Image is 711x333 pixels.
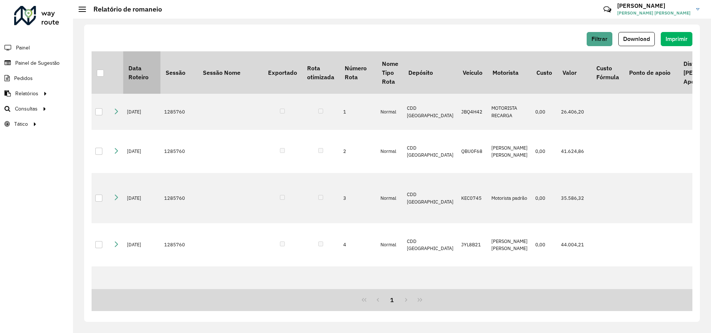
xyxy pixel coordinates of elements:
h2: Relatório de romaneio [86,5,162,13]
td: [DATE] [123,223,160,266]
td: CDD [GEOGRAPHIC_DATA] [403,130,457,173]
span: [PERSON_NAME] [PERSON_NAME] [617,10,691,16]
span: Painel de Sugestão [15,59,60,67]
span: Tático [14,120,28,128]
button: 1 [385,293,399,307]
span: Consultas [15,105,38,113]
td: [DATE] [123,130,160,173]
th: Sessão Nome [198,51,263,94]
td: 0,00 [532,94,557,130]
td: 26.406,20 [557,94,591,130]
td: JBQ4H42 [457,94,487,130]
td: 1285760 [160,130,198,173]
td: 1 [339,94,377,130]
h3: [PERSON_NAME] [617,2,691,9]
td: 3 [339,173,377,223]
th: Ponto de apoio [624,51,678,94]
td: Motorista padrão [488,173,532,223]
td: 1285760 [160,94,198,130]
td: 35.586,32 [557,173,591,223]
td: [PERSON_NAME] [PERSON_NAME] [488,223,532,266]
td: 2 [339,130,377,173]
td: [PERSON_NAME] [PERSON_NAME] [488,130,532,173]
td: 0,00 [532,223,557,266]
td: Normal [377,173,403,223]
td: 4 [339,223,377,266]
td: [DATE] [123,173,160,223]
td: Normal [377,130,403,173]
td: 0,00 [532,173,557,223]
th: Data Roteiro [123,51,160,94]
td: 0,00 [532,130,557,173]
td: 1285760 [160,173,198,223]
td: Normal [377,223,403,266]
td: CDD [GEOGRAPHIC_DATA] [403,94,457,130]
button: Filtrar [587,32,612,46]
th: Nome Tipo Rota [377,51,403,94]
span: Imprimir [666,36,688,42]
th: Custo Fórmula [591,51,624,94]
td: 44.004,21 [557,223,591,266]
td: 1285760 [160,223,198,266]
td: JYL8B21 [457,223,487,266]
td: MOTORISTA RECARGA [488,94,532,130]
th: Sessão [160,51,198,94]
span: Download [623,36,650,42]
span: Relatórios [15,90,38,97]
th: Número Rota [339,51,377,94]
td: KEC0745 [457,173,487,223]
td: CDD [GEOGRAPHIC_DATA] [403,173,457,223]
button: Download [618,32,655,46]
th: Exportado [263,51,302,94]
td: CDD [GEOGRAPHIC_DATA] [403,223,457,266]
th: Valor [557,51,591,94]
a: Contato Rápido [599,1,615,17]
span: Pedidos [14,74,33,82]
span: Filtrar [592,36,608,42]
th: Depósito [403,51,457,94]
th: Motorista [488,51,532,94]
td: [DATE] [123,94,160,130]
td: Normal [377,94,403,130]
th: Veículo [457,51,487,94]
th: Custo [532,51,557,94]
th: Rota otimizada [302,51,339,94]
td: QBU0F68 [457,130,487,173]
span: Painel [16,44,30,52]
button: Imprimir [661,32,692,46]
td: 41.624,86 [557,130,591,173]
